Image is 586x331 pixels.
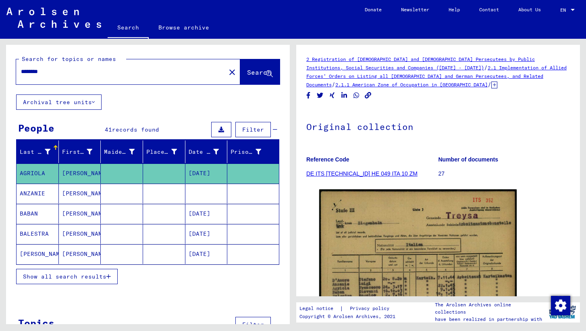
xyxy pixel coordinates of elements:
button: Copy link [364,90,372,101]
mat-cell: [PERSON_NAME] [59,244,101,264]
mat-cell: [PERSON_NAME] [59,184,101,203]
a: DE ITS [TECHNICAL_ID] HE 049 ITA 10 ZM [306,170,418,177]
mat-header-cell: Last Name [17,140,59,163]
button: Clear [224,64,240,80]
span: / [484,64,488,71]
p: The Arolsen Archives online collections [435,301,544,316]
button: Share on Facebook [304,90,313,101]
mat-select-trigger: EN [560,7,566,13]
p: have been realized in partnership with [435,316,544,323]
img: yv_logo.png [547,302,578,322]
mat-cell: ANZANIE [17,184,59,203]
div: Maiden Name [104,145,145,158]
a: Privacy policy [343,304,399,313]
button: Share on Twitter [316,90,324,101]
mat-header-cell: Maiden Name [101,140,143,163]
span: Filter [242,321,264,328]
div: | [299,304,399,313]
a: 2.1.1 American Zone of Occupation in [GEOGRAPHIC_DATA] [335,82,488,88]
b: Reference Code [306,156,349,163]
div: People [18,121,54,135]
div: Date of Birth [189,145,229,158]
div: Place of Birth [146,148,177,156]
mat-cell: [DATE] [185,224,228,244]
div: Zustimmung ändern [551,295,570,315]
div: Place of Birth [146,145,187,158]
mat-cell: [PERSON_NAME] [59,224,101,244]
mat-cell: BABAN [17,204,59,224]
img: Arolsen_neg.svg [6,8,101,28]
div: Prisoner # [231,145,271,158]
mat-cell: [PERSON_NAME] [59,163,101,183]
button: Archival tree units [16,94,102,110]
mat-label: Search for topics or names [22,55,116,63]
span: Show all search results [23,273,106,280]
span: / [488,81,491,88]
mat-cell: [PERSON_NAME] [17,244,59,264]
div: First Name [62,148,93,156]
span: 41 [105,126,112,133]
span: / [332,81,335,88]
a: Legal notice [299,304,340,313]
p: 27 [438,170,570,178]
mat-header-cell: Prisoner # [227,140,279,163]
mat-cell: [DATE] [185,244,228,264]
mat-header-cell: Date of Birth [185,140,228,163]
div: Maiden Name [104,148,135,156]
button: Share on WhatsApp [352,90,361,101]
button: Share on Xing [328,90,337,101]
div: Date of Birth [189,148,219,156]
button: Search [240,59,280,84]
a: 2.1 Implementation of Allied Forces’ Orders on Listing all [DEMOGRAPHIC_DATA] and German Persecut... [306,65,567,88]
div: Prisoner # [231,148,261,156]
b: Number of documents [438,156,499,163]
p: Copyright © Arolsen Archives, 2021 [299,313,399,320]
span: records found [112,126,159,133]
span: Filter [242,126,264,133]
img: Zustimmung ändern [551,296,570,315]
a: Search [108,18,149,39]
mat-cell: BALESTRA [17,224,59,244]
mat-header-cell: Place of Birth [143,140,185,163]
h1: Original collection [306,108,570,144]
mat-cell: [DATE] [185,204,228,224]
a: 2 Registration of [DEMOGRAPHIC_DATA] and [DEMOGRAPHIC_DATA] Persecutees by Public Institutions, S... [306,56,535,71]
a: Browse archive [149,18,219,37]
button: Show all search results [16,269,118,284]
div: Last Name [20,145,60,158]
div: Last Name [20,148,50,156]
div: Topics [18,316,54,330]
span: Search [247,68,271,76]
mat-icon: close [227,67,237,77]
mat-cell: AGRIOLA [17,163,59,183]
div: First Name [62,145,103,158]
mat-cell: [PERSON_NAME] [59,204,101,224]
mat-cell: [DATE] [185,163,228,183]
button: Share on LinkedIn [340,90,349,101]
mat-header-cell: First Name [59,140,101,163]
button: Filter [235,122,271,137]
